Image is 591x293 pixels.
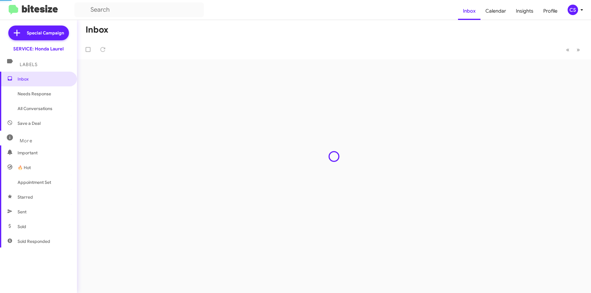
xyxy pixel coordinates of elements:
[566,46,569,53] span: «
[563,43,584,56] nav: Page navigation example
[562,5,584,15] button: CS
[18,105,52,112] span: All Conversations
[18,224,26,230] span: Sold
[511,2,538,20] a: Insights
[20,62,38,67] span: Labels
[18,179,51,185] span: Appointment Set
[74,2,204,17] input: Search
[568,5,578,15] div: CS
[538,2,562,20] a: Profile
[480,2,511,20] a: Calendar
[18,194,33,200] span: Starred
[18,164,31,171] span: 🔥 Hot
[8,26,69,40] a: Special Campaign
[458,2,480,20] a: Inbox
[18,238,50,244] span: Sold Responded
[573,43,584,56] button: Next
[18,91,70,97] span: Needs Response
[18,120,41,126] span: Save a Deal
[562,43,573,56] button: Previous
[20,138,32,144] span: More
[13,46,64,52] div: SERVICE: Honda Laurel
[18,76,70,82] span: Inbox
[18,209,26,215] span: Sent
[86,25,108,35] h1: Inbox
[18,150,70,156] span: Important
[577,46,580,53] span: »
[27,30,64,36] span: Special Campaign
